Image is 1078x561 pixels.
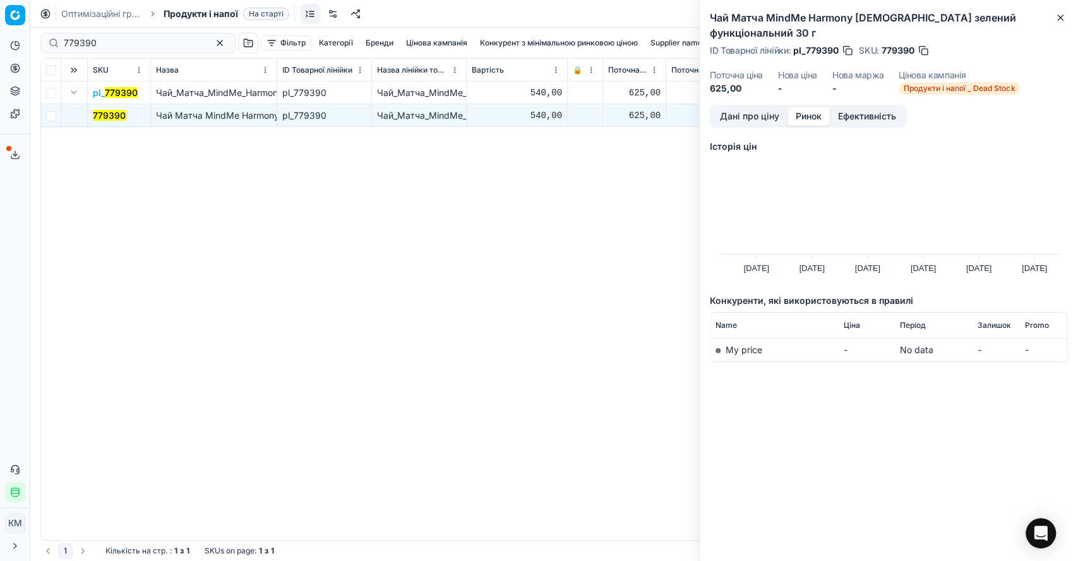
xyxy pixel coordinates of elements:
[671,65,743,75] span: Поточна промо ціна
[895,338,973,361] td: No data
[830,107,904,126] button: Ефективність
[608,65,648,75] span: Поточна ціна
[710,10,1068,40] h2: Чай Матча MindMe Harmony [DEMOGRAPHIC_DATA] зелений функціональний 30 г
[156,65,179,75] span: Назва
[401,35,472,51] button: Цінова кампанія
[377,109,461,122] div: Чай_Матча_MindMe_Harmony_Zen_зелений_функціональний_30_г
[259,546,262,556] strong: 1
[645,35,707,51] button: Supplier name
[726,344,762,355] span: My price
[105,546,189,556] div: :
[800,263,825,273] text: [DATE]
[973,338,1020,361] td: -
[832,71,884,80] dt: Нова маржа
[282,65,352,75] span: ID Товарної лінійки
[156,110,509,121] span: Чай Матча MindMe Harmony [DEMOGRAPHIC_DATA] зелений функціональний 30 г
[855,263,880,273] text: [DATE]
[472,109,562,122] div: 540,00
[93,87,138,99] button: pl_779390
[164,8,289,20] span: Продукти і напоїНа старті
[261,35,311,51] button: Фільтр
[64,37,202,49] input: Пошук по SKU або назві
[899,82,1020,95] span: Продукти і напої _ Dead Stock
[608,109,661,122] div: 625,00
[788,107,830,126] button: Ринок
[978,320,1011,330] span: Залишок
[6,514,25,533] span: КM
[265,546,268,556] strong: з
[838,338,895,361] td: -
[475,35,643,51] button: Конкурент з мінімальною ринковою ціною
[843,320,859,330] span: Ціна
[573,65,582,75] span: 🔒
[40,543,90,558] nav: pagination
[105,546,167,556] span: Кількість на стр.
[61,8,142,20] a: Оптимізаційні групи
[472,87,562,99] div: 540,00
[361,35,398,51] button: Бренди
[156,87,434,98] span: Чай_Матча_MindMe_Harmony_Zen_зелений_функціональний_30_г
[314,35,358,51] button: Категорії
[1022,263,1047,273] text: [DATE]
[671,87,755,99] div: 625,00
[793,44,839,57] span: pl_779390
[608,87,661,99] div: 625,00
[75,543,90,558] button: Go to next page
[174,546,177,556] strong: 1
[377,87,461,99] div: Чай_Матча_MindMe_Harmony_Zen_зелений_функціональний_30_г
[911,263,936,273] text: [DATE]
[243,8,289,20] span: На старті
[271,546,274,556] strong: 1
[61,8,289,20] nav: breadcrumb
[282,109,366,122] div: pl_779390
[778,82,817,95] dd: -
[716,320,737,330] span: Name
[186,546,189,556] strong: 1
[93,87,138,99] span: pl_
[859,46,879,55] span: SKU :
[710,82,763,95] dd: 625,00
[58,543,73,558] button: 1
[778,71,817,80] dt: Нова ціна
[1026,518,1056,548] div: Open Intercom Messenger
[5,513,25,533] button: КM
[205,546,256,556] span: SKUs on page :
[377,65,448,75] span: Назва лінійки товарів
[282,87,366,99] div: pl_779390
[712,107,788,126] button: Дані про ціну
[900,320,926,330] span: Період
[882,44,914,57] span: 779390
[671,109,755,122] div: 625,00
[180,546,184,556] strong: з
[832,82,884,95] dd: -
[93,109,126,122] button: 779390
[105,87,138,98] mark: 779390
[743,263,769,273] text: [DATE]
[93,110,126,121] mark: 779390
[93,65,109,75] span: SKU
[710,294,1068,307] h5: Конкуренти, які використовуються в правилі
[710,140,1068,153] h5: Історія цін
[472,65,504,75] span: Вартість
[66,63,81,78] button: Expand all
[40,543,56,558] button: Go to previous page
[1020,338,1067,361] td: -
[1025,320,1049,330] span: Promo
[710,46,791,55] span: ID Товарної лінійки :
[710,71,763,80] dt: Поточна ціна
[966,263,991,273] text: [DATE]
[899,71,1020,80] dt: Цінова кампанія
[164,8,238,20] span: Продукти і напої
[66,85,81,100] button: Expand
